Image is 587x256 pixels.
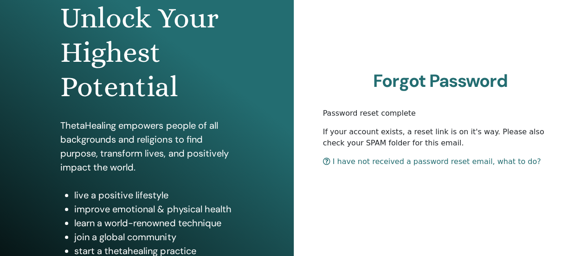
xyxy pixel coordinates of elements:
[74,216,233,230] li: learn a world-renowned technique
[60,118,233,174] p: ThetaHealing empowers people of all backgrounds and religions to find purpose, transform lives, a...
[60,1,233,105] h1: Unlock Your Highest Potential
[74,202,233,216] li: improve emotional & physical health
[323,108,558,119] p: Password reset complete
[74,188,233,202] li: live a positive lifestyle
[323,71,558,92] h2: Forgot Password
[323,126,558,149] p: If your account exists, a reset link is on it's way. Please also check your SPAM folder for this ...
[74,230,233,244] li: join a global community
[323,157,541,166] a: I have not received a password reset email, what to do?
